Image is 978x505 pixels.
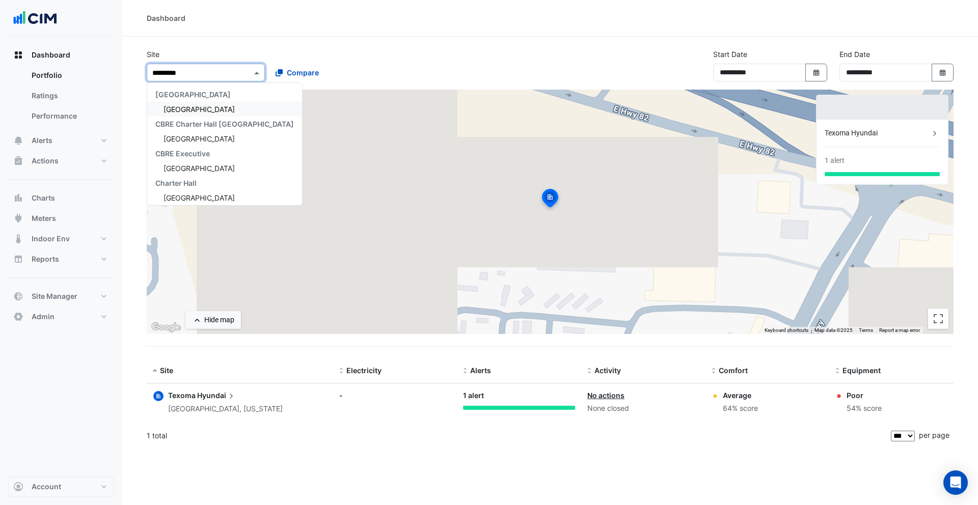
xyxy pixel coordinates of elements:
button: Charts [8,188,114,208]
span: Activity [594,366,621,375]
div: 1 total [147,423,889,448]
span: Site Manager [32,291,77,301]
span: Charter Hall [155,179,197,187]
span: [GEOGRAPHIC_DATA] [164,105,235,114]
div: 64% score [723,403,758,414]
button: Meters [8,208,114,229]
div: 54% score [847,403,882,414]
div: Options List [147,83,302,205]
app-icon: Alerts [13,135,23,146]
button: Indoor Env [8,229,114,249]
app-icon: Indoor Env [13,234,23,244]
button: Alerts [8,130,114,151]
span: Site [160,366,173,375]
a: No actions [587,391,624,400]
span: Admin [32,312,55,322]
span: [GEOGRAPHIC_DATA] [155,90,231,99]
app-icon: Admin [13,312,23,322]
span: CBRE Charter Hall [GEOGRAPHIC_DATA] [155,120,294,128]
span: [GEOGRAPHIC_DATA] [164,193,235,202]
fa-icon: Select Date [812,68,821,77]
a: Performance [23,106,114,126]
button: Site Manager [8,286,114,306]
app-icon: Reports [13,254,23,264]
img: Google [149,321,183,334]
img: Company Logo [12,8,58,29]
span: Reports [32,254,59,264]
button: Reports [8,249,114,269]
span: Alerts [470,366,491,375]
span: Comfort [719,366,748,375]
span: [GEOGRAPHIC_DATA] [164,164,235,173]
button: Dashboard [8,45,114,65]
span: Actions [32,156,59,166]
span: Compare [287,67,319,78]
button: Hide map [185,311,241,329]
span: Alerts [32,135,52,146]
fa-icon: Select Date [938,68,947,77]
app-icon: Charts [13,193,23,203]
button: Compare [269,64,325,81]
span: Dashboard [32,50,70,60]
img: site-pin-selected.svg [539,187,561,212]
a: Portfolio [23,65,114,86]
div: Hide map [204,315,234,325]
span: Charts [32,193,55,203]
label: Site [147,49,159,60]
div: Texoma Hyundai [825,128,930,138]
button: Keyboard shortcuts [765,327,808,334]
label: End Date [839,49,870,60]
a: Click to see this area on Google Maps [149,321,183,334]
a: Report a map error [879,327,920,333]
span: Equipment [843,366,881,375]
span: Texoma [168,391,196,400]
a: Ratings [23,86,114,106]
app-icon: Dashboard [13,50,23,60]
span: Indoor Env [32,234,70,244]
button: Admin [8,306,114,327]
span: Meters [32,213,56,223]
div: 1 alert [463,390,575,402]
span: Hyundai [197,390,236,401]
span: [GEOGRAPHIC_DATA] [164,134,235,143]
div: Poor [847,390,882,401]
button: Toggle fullscreen view [928,308,948,329]
span: Map data ©2025 [814,327,853,333]
button: Actions [8,151,114,171]
div: - [339,390,451,401]
span: Electricity [346,366,382,375]
app-icon: Actions [13,156,23,166]
app-icon: Meters [13,213,23,223]
span: per page [919,431,949,439]
div: Open Intercom Messenger [943,470,968,495]
div: Dashboard [8,65,114,130]
a: Terms (opens in new tab) [859,327,873,333]
button: Account [8,476,114,497]
div: 1 alert [825,155,845,166]
div: [GEOGRAPHIC_DATA], [US_STATE] [168,403,283,415]
label: Start Date [713,49,747,60]
app-icon: Site Manager [13,291,23,301]
div: None closed [587,403,699,414]
span: Account [32,482,61,492]
div: Average [723,390,758,401]
div: Dashboard [147,13,185,23]
span: CBRE Executive [155,149,210,158]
